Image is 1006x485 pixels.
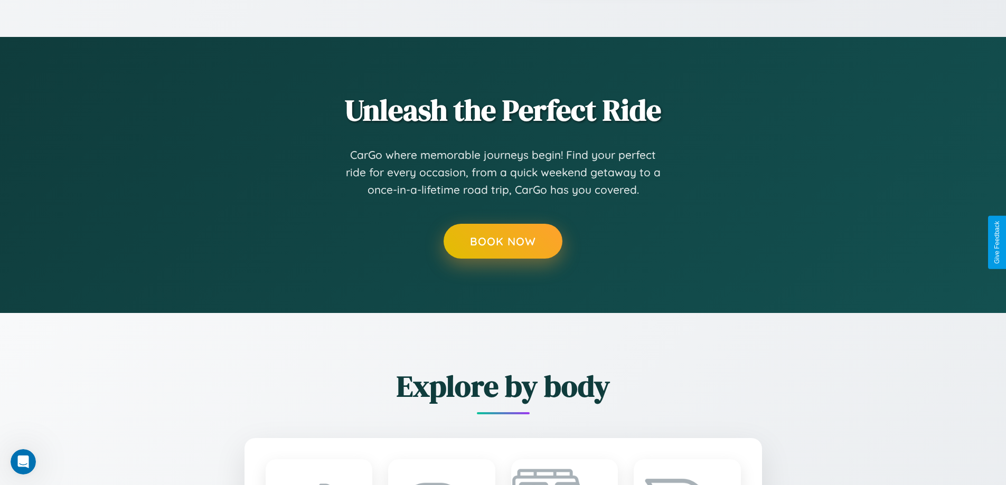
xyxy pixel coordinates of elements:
[186,90,820,130] h2: Unleash the Perfect Ride
[186,366,820,406] h2: Explore by body
[11,449,36,474] iframe: Intercom live chat
[993,221,1001,264] div: Give Feedback
[345,146,662,199] p: CarGo where memorable journeys begin! Find your perfect ride for every occasion, from a quick wee...
[444,224,562,259] button: Book Now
